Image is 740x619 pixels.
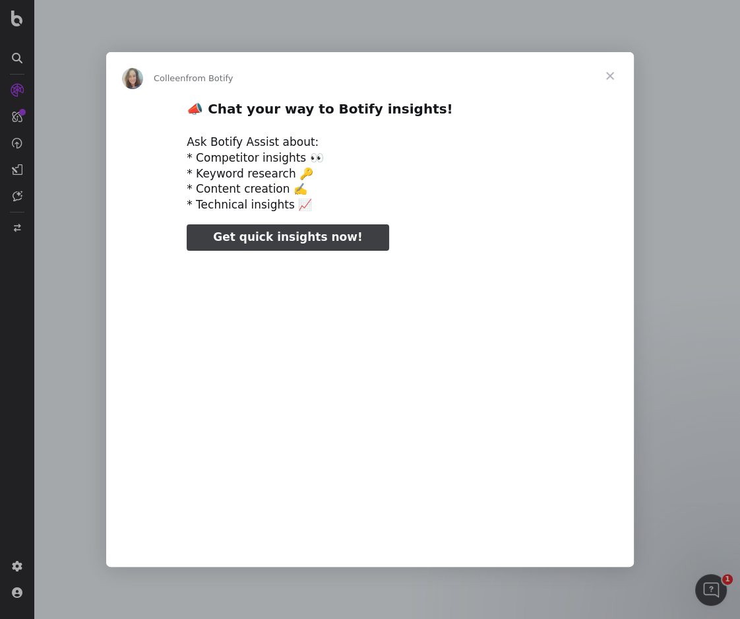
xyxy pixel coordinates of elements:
img: Profile image for Colleen [122,68,143,89]
a: Get quick insights now! [187,224,388,251]
div: Ask Botify Assist about: * Competitor insights 👀 * Keyword research 🔑 * Content creation ✍️ * Tec... [187,135,553,213]
video: Play video [95,262,645,537]
span: Colleen [154,73,186,83]
h2: 📣 Chat your way to Botify insights! [187,100,553,125]
span: Get quick insights now! [213,230,362,244]
span: Close [586,52,634,100]
span: from Botify [186,73,233,83]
